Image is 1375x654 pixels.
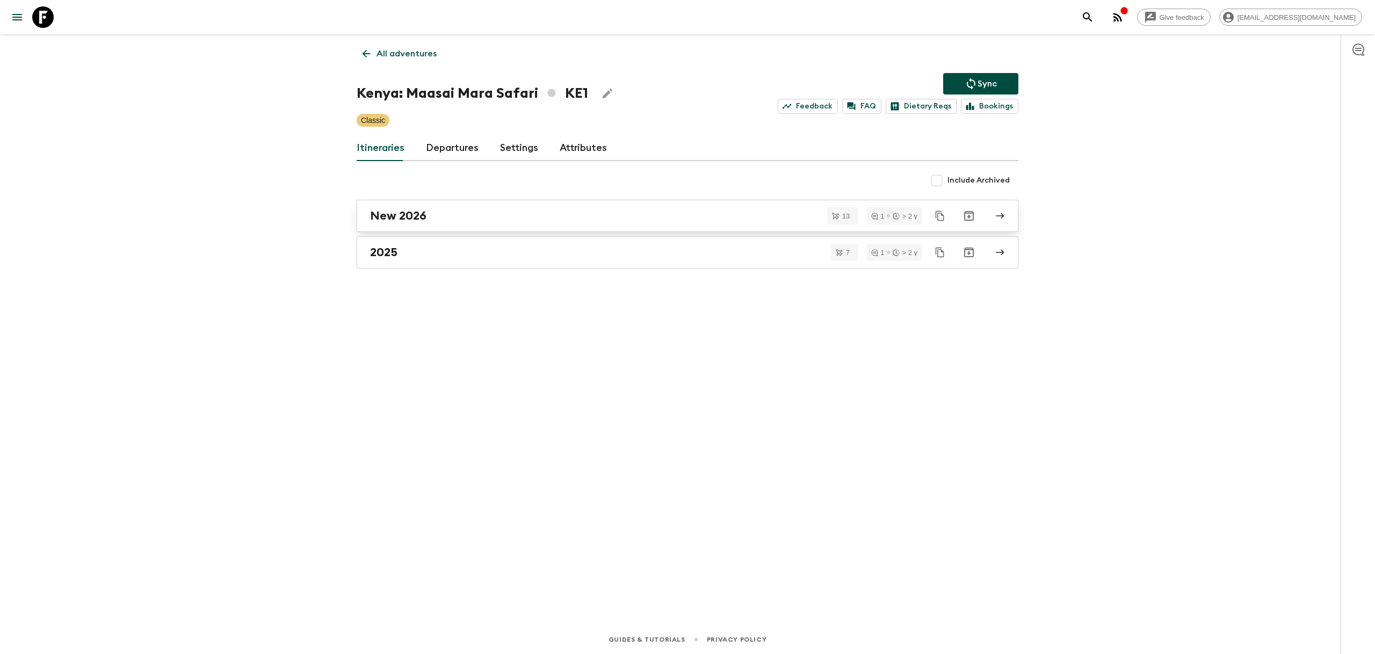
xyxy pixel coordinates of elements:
[778,99,838,114] a: Feedback
[357,236,1018,268] a: 2025
[930,243,950,262] button: Duplicate
[893,249,917,256] div: > 2 y
[6,6,28,28] button: menu
[1232,13,1362,21] span: [EMAIL_ADDRESS][DOMAIN_NAME]
[893,213,917,220] div: > 2 y
[370,209,426,223] h2: New 2026
[377,47,437,60] p: All adventures
[597,83,618,104] button: Edit Adventure Title
[943,73,1018,95] button: Sync adventure departures to the booking engine
[1137,9,1211,26] a: Give feedback
[560,135,607,161] a: Attributes
[426,135,479,161] a: Departures
[357,83,588,104] h1: Kenya: Maasai Mara Safari KE1
[361,115,385,126] p: Classic
[1219,9,1362,26] div: [EMAIL_ADDRESS][DOMAIN_NAME]
[1077,6,1098,28] button: search adventures
[357,135,404,161] a: Itineraries
[958,205,980,227] button: Archive
[958,242,980,263] button: Archive
[500,135,538,161] a: Settings
[836,213,856,220] span: 13
[947,175,1010,186] span: Include Archived
[886,99,957,114] a: Dietary Reqs
[871,249,884,256] div: 1
[840,249,856,256] span: 7
[842,99,881,114] a: FAQ
[978,77,997,90] p: Sync
[1154,13,1210,21] span: Give feedback
[357,43,443,64] a: All adventures
[370,245,397,259] h2: 2025
[930,206,950,226] button: Duplicate
[609,634,685,645] a: Guides & Tutorials
[961,99,1018,114] a: Bookings
[707,634,766,645] a: Privacy Policy
[871,213,884,220] div: 1
[357,200,1018,232] a: New 2026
